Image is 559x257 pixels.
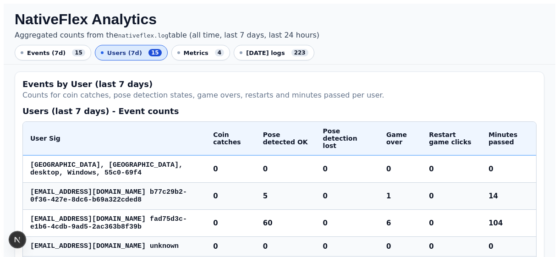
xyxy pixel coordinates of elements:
h1: NativeFlex Analytics [15,11,544,28]
td: 1 [379,182,422,209]
td: 0 [379,155,422,183]
th: Restart game clicks [422,122,481,155]
th: Pose detected OK [256,122,316,155]
td: 0 [206,155,256,183]
td: 6 [379,209,422,236]
td: 0 [422,182,481,209]
a: [DATE] logs223 [234,45,314,60]
h2: Events by User (last 7 days) [22,79,537,89]
td: 0 [206,236,256,256]
span: 15 [148,49,162,56]
code: nativeflex.log [118,32,169,39]
td: 0 [379,236,422,256]
h2: Users (last 7 days) - Event counts [22,106,537,116]
span: 4 [215,49,224,56]
span: 15 [72,49,85,56]
nav: Mini navigation [15,45,544,60]
td: 0 [256,236,316,256]
td: 104 [481,209,536,236]
td: 0 [316,182,379,209]
td: [GEOGRAPHIC_DATA], [GEOGRAPHIC_DATA], desktop, Windows, 55c0-69f4 [23,155,206,183]
td: 60 [256,209,316,236]
td: 0 [422,155,481,183]
td: [EMAIL_ADDRESS][DOMAIN_NAME] fad75d3c-e1b6-4cdb-9ad5-2ac363b8f39b [23,209,206,236]
td: 5 [256,182,316,209]
td: 0 [206,182,256,209]
td: 0 [316,209,379,236]
td: 14 [481,182,536,209]
td: [EMAIL_ADDRESS][DOMAIN_NAME] unknown [23,236,206,256]
td: 0 [481,155,536,183]
th: User Sig [23,122,206,155]
th: Coin catches [206,122,256,155]
td: 0 [316,236,379,256]
td: 0 [316,155,379,183]
th: Game over [379,122,422,155]
p: Counts for coin catches, pose detection states, game overs, restarts and minutes passed per user. [22,91,537,99]
td: 0 [422,209,481,236]
td: 0 [481,236,536,256]
th: Pose detection lost [316,122,379,155]
th: Minutes passed [481,122,536,155]
a: Metrics4 [171,45,230,60]
a: Users (7d)15 [95,45,168,60]
span: 223 [291,49,308,56]
td: [EMAIL_ADDRESS][DOMAIN_NAME] b77c29b2-0f36-427e-8dc6-b69a322cded8 [23,182,206,209]
td: 0 [422,236,481,256]
td: 0 [206,209,256,236]
p: Aggregated counts from the table (all time, last 7 days, last 24 hours) [15,31,544,39]
a: Events (7d)15 [15,45,91,60]
td: 0 [256,155,316,183]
